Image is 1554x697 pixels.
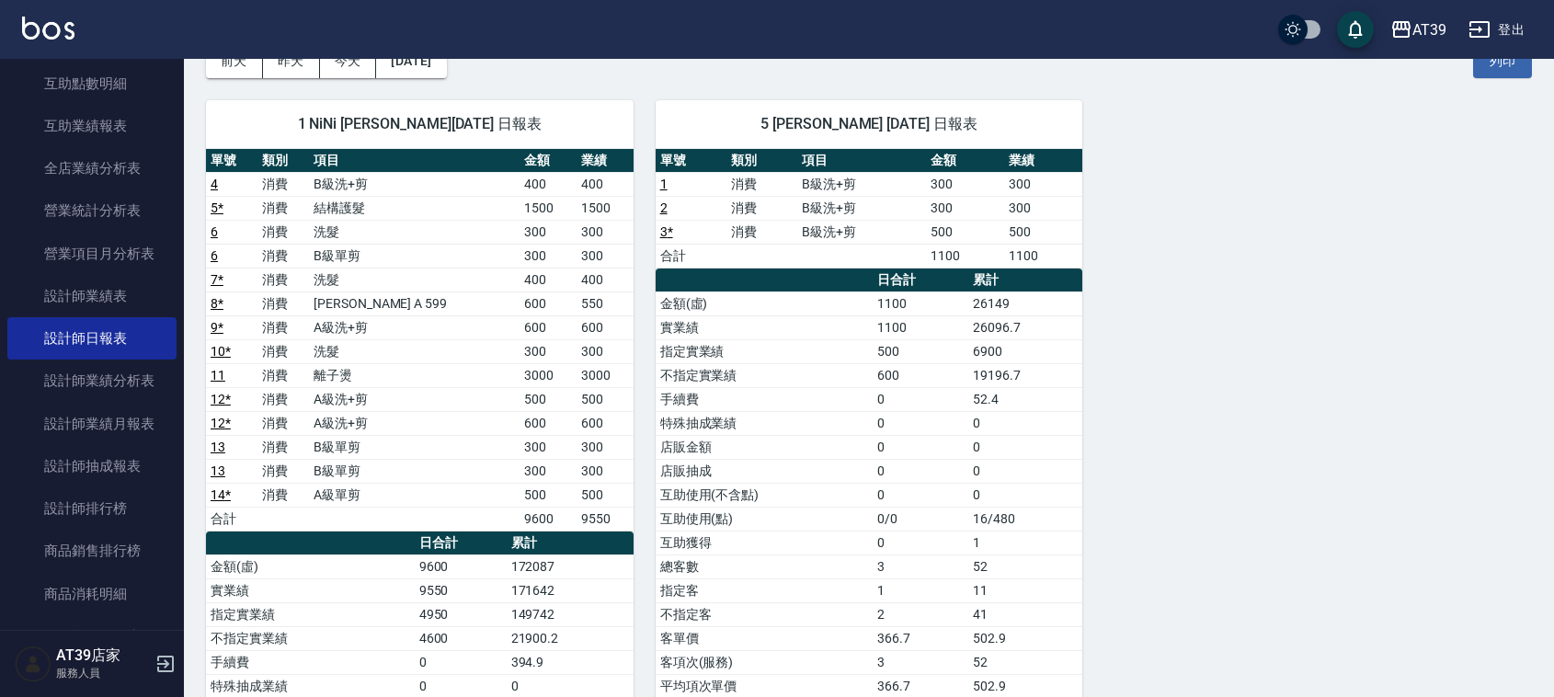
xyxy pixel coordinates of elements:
td: 6900 [968,339,1082,363]
td: 400 [577,172,634,196]
td: 洗髮 [309,220,520,244]
th: 業績 [577,149,634,173]
td: 實業績 [206,578,415,602]
td: 41 [968,602,1082,626]
td: 3 [873,650,968,674]
td: 0 [873,411,968,435]
td: 26096.7 [968,315,1082,339]
th: 業績 [1004,149,1082,173]
button: 前天 [206,44,263,78]
td: 500 [520,387,577,411]
td: 洗髮 [309,339,520,363]
a: 6 [211,248,218,263]
td: 9550 [415,578,507,602]
td: 不指定客 [656,602,873,626]
td: 0 [873,435,968,459]
td: 指定實業績 [656,339,873,363]
th: 項目 [309,149,520,173]
td: 2 [873,602,968,626]
td: 0 [968,483,1082,507]
td: 300 [520,435,577,459]
a: 設計師排行榜 [7,487,177,530]
td: 300 [926,196,1004,220]
td: 21900.2 [507,626,634,650]
a: 6 [211,224,218,239]
td: 600 [577,411,634,435]
td: 1 [873,578,968,602]
td: 9600 [415,554,507,578]
td: 消費 [257,459,309,483]
td: 3 [873,554,968,578]
a: 2 [660,200,668,215]
td: 1100 [873,291,968,315]
a: 全店業績分析表 [7,147,177,189]
a: 4 [211,177,218,191]
td: 0 [873,387,968,411]
td: 指定客 [656,578,873,602]
td: 300 [520,244,577,268]
td: 0 [873,531,968,554]
th: 單號 [206,149,257,173]
td: 互助使用(點) [656,507,873,531]
td: 500 [577,387,634,411]
a: 設計師日報表 [7,317,177,360]
td: 客單價 [656,626,873,650]
td: 消費 [726,172,797,196]
td: 300 [1004,172,1082,196]
td: 300 [577,244,634,268]
a: 13 [211,463,225,478]
td: 1100 [926,244,1004,268]
td: 9550 [577,507,634,531]
td: 消費 [257,387,309,411]
td: 店販抽成 [656,459,873,483]
td: 500 [873,339,968,363]
td: 600 [520,291,577,315]
td: 3000 [577,363,634,387]
td: 消費 [257,291,309,315]
td: 手續費 [206,650,415,674]
th: 金額 [520,149,577,173]
td: 300 [577,339,634,363]
td: B級洗+剪 [797,172,926,196]
button: AT39 [1383,11,1454,49]
td: 0 [415,650,507,674]
td: 特殊抽成業績 [656,411,873,435]
td: 0 [968,435,1082,459]
td: 600 [577,315,634,339]
td: A級單剪 [309,483,520,507]
td: 1 [968,531,1082,554]
th: 累計 [968,269,1082,292]
td: 300 [577,220,634,244]
td: 0 [968,459,1082,483]
td: 消費 [726,220,797,244]
td: 400 [577,268,634,291]
td: 1500 [520,196,577,220]
button: 登出 [1461,13,1532,47]
td: 結構護髮 [309,196,520,220]
td: 300 [577,435,634,459]
td: 600 [520,315,577,339]
th: 單號 [656,149,726,173]
td: 0 [873,459,968,483]
a: 商品消耗明細 [7,573,177,615]
td: 0 [968,411,1082,435]
th: 日合計 [873,269,968,292]
a: 11 [211,368,225,383]
td: 合計 [656,244,726,268]
td: 實業績 [656,315,873,339]
td: 消費 [257,435,309,459]
img: Logo [22,17,74,40]
td: 消費 [257,268,309,291]
td: 600 [520,411,577,435]
th: 項目 [797,149,926,173]
td: 52.4 [968,387,1082,411]
td: 0 [873,483,968,507]
th: 累計 [507,531,634,555]
td: 消費 [257,363,309,387]
td: 洗髮 [309,268,520,291]
a: 設計師抽成報表 [7,445,177,487]
td: 消費 [257,411,309,435]
td: 4600 [415,626,507,650]
td: 合計 [206,507,257,531]
td: B級單剪 [309,459,520,483]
